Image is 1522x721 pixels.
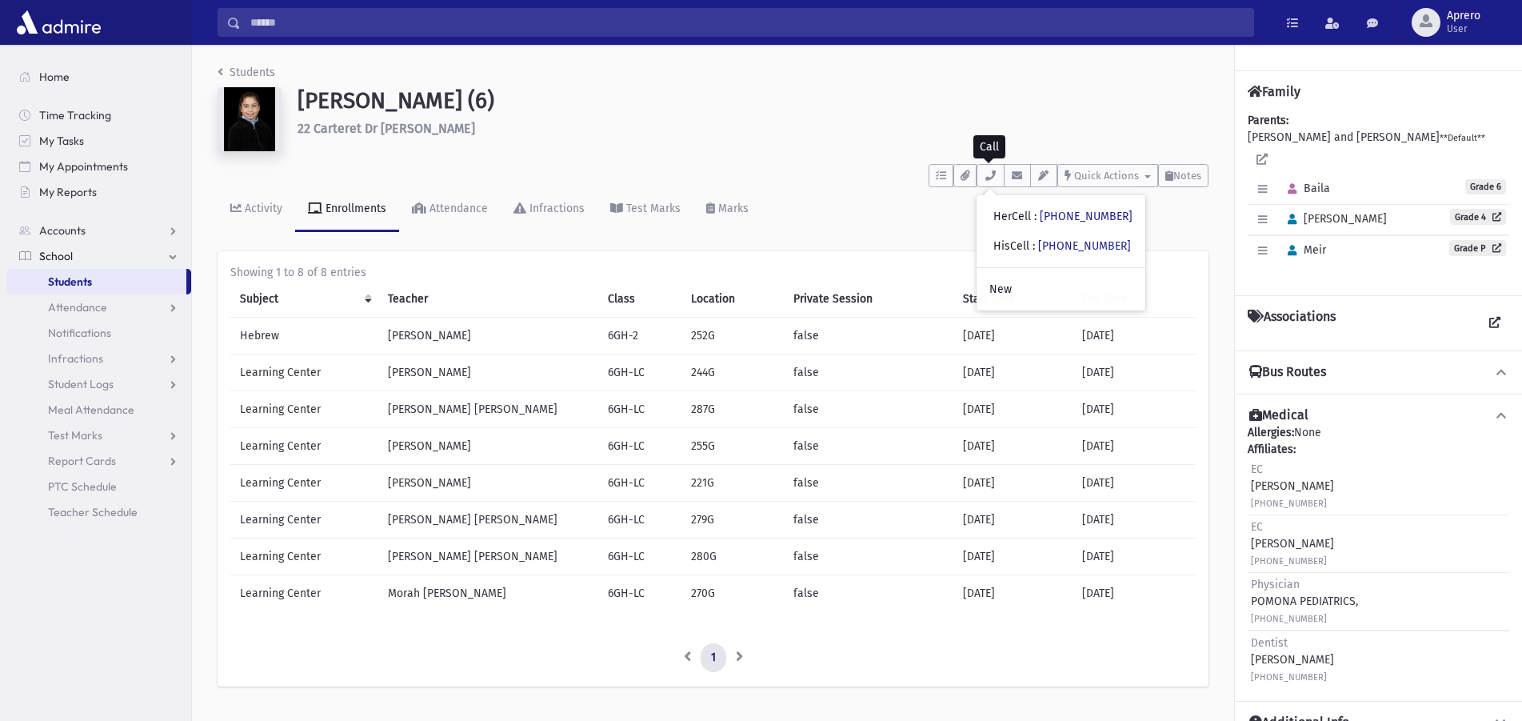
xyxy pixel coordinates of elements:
b: Affiliates: [1248,443,1296,456]
td: 6GH-LC [598,465,681,502]
span: Test Marks [48,428,102,443]
span: PTC Schedule [48,479,117,494]
th: Subject [230,281,378,318]
span: Teacher Schedule [48,505,138,519]
div: POMONA PEDIATRICS, [1251,576,1358,627]
span: Infractions [48,351,103,366]
th: Teacher [378,281,599,318]
a: Attendance [6,294,191,320]
span: Students [48,274,92,289]
a: Infractions [6,346,191,371]
span: : [1033,239,1035,253]
a: My Appointments [6,154,191,179]
td: [DATE] [1073,575,1196,612]
span: Time Tracking [39,108,111,122]
td: [PERSON_NAME] [PERSON_NAME] [378,539,599,575]
a: Teacher Schedule [6,499,191,525]
a: [PHONE_NUMBER] [1040,210,1133,223]
td: false [784,465,954,502]
td: [DATE] [1073,465,1196,502]
div: Enrollments [322,202,386,215]
th: Class [598,281,681,318]
a: Notifications [6,320,191,346]
span: Notes [1173,170,1201,182]
a: Students [218,66,275,79]
h4: Family [1248,84,1300,99]
th: Private Session [784,281,954,318]
td: Learning Center [230,428,378,465]
div: None [1248,424,1509,688]
span: User [1447,22,1480,35]
a: Activity [218,187,295,232]
div: Attendance [426,202,488,215]
td: 6GH-LC [598,539,681,575]
td: [DATE] [953,318,1072,354]
a: Grade P [1449,240,1506,256]
a: PTC Schedule [6,474,191,499]
a: Test Marks [6,423,191,448]
a: Infractions [501,187,597,232]
b: Parents: [1248,114,1288,127]
div: Activity [242,202,282,215]
div: Marks [715,202,749,215]
td: false [784,318,954,354]
td: 6GH-LC [598,575,681,612]
a: Home [6,64,191,90]
h1: [PERSON_NAME] (6) [298,87,1208,114]
td: 279G [681,502,783,539]
span: Meir [1280,243,1326,257]
h4: Medical [1249,407,1308,424]
td: [PERSON_NAME] [378,428,599,465]
div: [PERSON_NAME] [1251,461,1334,511]
span: My Reports [39,185,97,199]
a: [PHONE_NUMBER] [1038,239,1131,253]
td: false [784,502,954,539]
td: [DATE] [1073,539,1196,575]
a: Attendance [399,187,501,232]
td: [PERSON_NAME] [378,465,599,502]
span: Meal Attendance [48,403,134,417]
td: [PERSON_NAME] [378,318,599,354]
span: Dentist [1251,636,1288,650]
span: EC [1251,463,1263,476]
span: Aprero [1447,10,1480,22]
span: Attendance [48,300,107,314]
td: Morah [PERSON_NAME] [378,575,599,612]
td: Learning Center [230,465,378,502]
td: Learning Center [230,539,378,575]
span: EC [1251,520,1263,534]
div: Infractions [526,202,585,215]
td: 221G [681,465,783,502]
td: 280G [681,539,783,575]
td: 6GH-LC [598,428,681,465]
span: My Tasks [39,134,84,148]
small: [PHONE_NUMBER] [1251,672,1327,683]
td: [DATE] [1073,318,1196,354]
td: 252G [681,318,783,354]
td: Learning Center [230,575,378,612]
td: 287G [681,391,783,428]
button: Notes [1158,164,1208,187]
span: Notifications [48,326,111,340]
td: [DATE] [953,354,1072,391]
a: 1 [701,643,726,672]
input: Search [241,8,1253,37]
td: 255G [681,428,783,465]
button: Quick Actions [1057,164,1158,187]
small: [PHONE_NUMBER] [1251,614,1327,624]
div: HisCell [993,238,1131,254]
span: Grade 6 [1465,179,1506,194]
a: Report Cards [6,448,191,474]
td: false [784,575,954,612]
a: My Reports [6,179,191,205]
small: [PHONE_NUMBER] [1251,556,1327,567]
div: Showing 1 to 8 of 8 entries [230,264,1196,281]
td: Hebrew [230,318,378,354]
a: Test Marks [597,187,693,232]
div: [PERSON_NAME] [1251,635,1334,685]
td: 6GH-LC [598,391,681,428]
td: [PERSON_NAME] [PERSON_NAME] [378,391,599,428]
a: Enrollments [295,187,399,232]
div: Call [973,135,1005,158]
a: View all Associations [1480,309,1509,338]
